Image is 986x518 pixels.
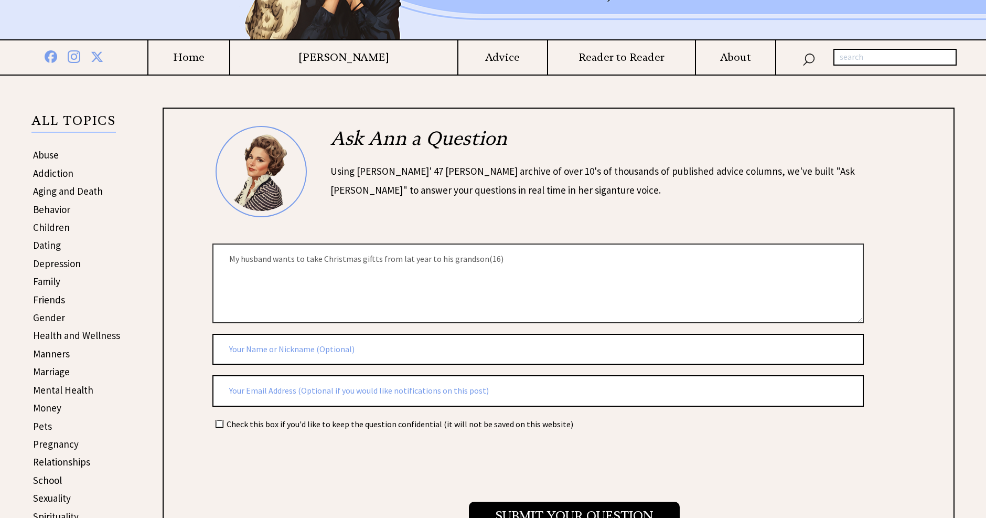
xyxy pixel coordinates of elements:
[226,418,574,430] td: Check this box if you'd like to keep the question confidential (it will not be saved on this webs...
[33,474,62,487] a: School
[216,126,307,217] img: Ann6%20v2%20small.png
[458,51,547,64] a: Advice
[212,375,864,407] input: Your Email Address (Optional if you would like notifications on this post)
[33,293,65,306] a: Friends
[33,275,60,288] a: Family
[33,420,52,432] a: Pets
[212,334,864,365] input: Your Name or Nickname (Optional)
[33,329,120,342] a: Health and Wellness
[33,257,81,270] a: Depression
[91,49,103,63] img: x%20blue.png
[33,167,73,179] a: Addiction
[33,492,71,504] a: Sexuality
[802,51,815,66] img: search_nav.png
[230,51,457,64] a: [PERSON_NAME]
[33,365,70,378] a: Marriage
[33,311,65,324] a: Gender
[212,442,372,483] iframe: reCAPTCHA
[68,48,80,63] img: instagram%20blue.png
[833,49,957,66] input: search
[33,221,70,234] a: Children
[33,185,103,197] a: Aging and Death
[148,51,229,64] a: Home
[45,48,57,63] img: facebook%20blue.png
[33,456,90,468] a: Relationships
[696,51,775,64] a: About
[330,162,886,199] div: Using [PERSON_NAME]' 47 [PERSON_NAME] archive of over 10's of thousands of published advice colum...
[33,347,70,360] a: Manners
[33,203,70,216] a: Behavior
[33,438,79,450] a: Pregnancy
[31,115,116,133] p: ALL TOPICS
[33,239,61,251] a: Dating
[330,126,886,162] h2: Ask Ann a Question
[33,384,93,396] a: Mental Health
[33,401,61,414] a: Money
[33,149,59,161] a: Abuse
[548,51,695,64] a: Reader to Reader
